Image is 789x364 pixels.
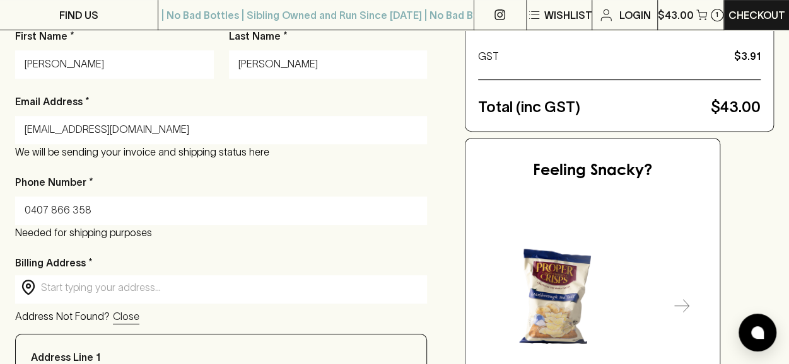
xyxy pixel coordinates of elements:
h5: Feeling Snacky? [533,161,652,181]
p: $3.91 [734,48,761,64]
img: bubble-icon [751,326,764,339]
img: Proper Crisps Marlborough Sea Salt [478,208,632,362]
p: $43.00 [658,8,694,23]
p: Wishlist [544,8,592,23]
p: Last Name * [229,28,428,43]
p: GST [478,48,729,64]
p: Login [619,8,650,23]
p: We will be sending your invoice and shipping status here [15,144,427,159]
p: First Name * [15,28,214,43]
p: Checkout [728,8,785,23]
p: Address Not Found? [15,309,110,324]
p: Needed for shipping purposes [15,225,427,240]
p: $43.00 [711,96,761,118]
p: Phone Number * [15,174,93,190]
p: Email Address * [15,94,90,109]
p: Total (inc GST) [478,96,706,118]
p: FIND US [59,8,98,23]
p: Close [113,309,139,324]
p: 1 [715,11,718,18]
input: Start typing your address... [41,280,421,295]
p: Billing Address * [15,255,427,270]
